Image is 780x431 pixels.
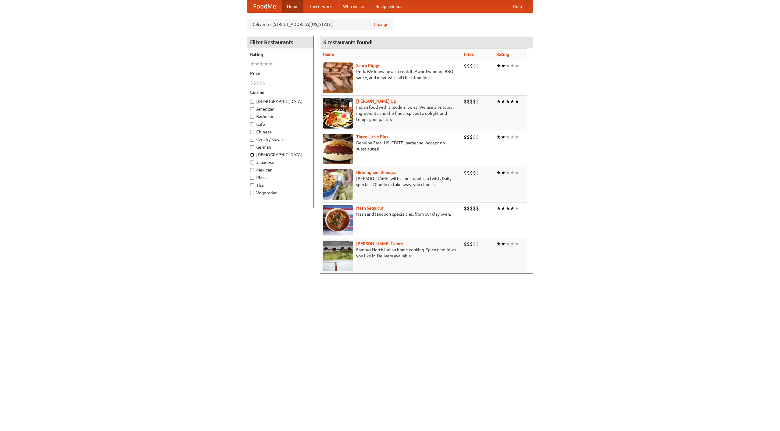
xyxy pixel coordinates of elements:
[323,169,353,200] img: bhangra.jpg
[505,241,510,247] li: ★
[323,247,459,259] p: Famous North Indian home cooking. Spicy or mild, as you like it. Delivery available.
[303,0,338,12] a: How it works
[255,61,259,67] li: ★
[250,161,254,164] input: Japanese
[464,205,467,212] li: $
[515,241,519,247] li: ★
[250,168,254,172] input: Mexican
[259,61,264,67] li: ★
[323,39,373,45] ng-pluralize: 6 restaurants found!
[356,63,379,68] a: Saucy Piggy
[268,61,273,67] li: ★
[338,0,370,12] a: Who we are
[250,182,310,188] label: Thai
[464,62,467,69] li: $
[250,114,310,120] label: Barbecue
[323,134,353,164] img: littlepigs.jpg
[467,62,470,69] li: $
[250,89,310,95] h5: Cuisine
[323,104,459,122] p: Indian food with a modern twist. We use all-natural ingredients and the finest spices to delight ...
[259,79,262,86] li: $
[476,205,479,212] li: $
[467,205,470,212] li: $
[501,169,505,176] li: ★
[505,169,510,176] li: ★
[250,122,254,126] input: Cafe
[250,61,255,67] li: ★
[510,62,515,69] li: ★
[470,241,473,247] li: $
[250,138,254,142] input: Czech / Slovak
[250,51,310,58] h5: Rating
[476,98,479,105] li: $
[515,134,519,140] li: ★
[250,183,254,187] input: Thai
[496,169,501,176] li: ★
[250,167,310,173] label: Mexican
[473,98,476,105] li: $
[496,205,501,212] li: ★
[250,130,254,134] input: Chinese
[356,99,396,104] a: [PERSON_NAME] Up
[515,98,519,105] li: ★
[250,79,253,86] li: $
[250,144,310,150] label: German
[323,98,353,129] img: curryup.jpg
[323,140,459,152] p: Genuine East [US_STATE] barbecue. Accept no substitutes!
[515,62,519,69] li: ★
[264,61,268,67] li: ★
[510,241,515,247] li: ★
[323,205,353,235] img: naansequitur.jpg
[515,169,519,176] li: ★
[370,0,407,12] a: Recipe videos
[473,169,476,176] li: $
[323,175,459,188] p: [PERSON_NAME] with a metropolitan twist. Daily specials. Dine-in or takeaway, you choose.
[467,98,470,105] li: $
[467,134,470,140] li: $
[496,98,501,105] li: ★
[356,170,396,175] b: Birmingham Bhangra
[467,241,470,247] li: $
[250,152,310,158] label: [DEMOGRAPHIC_DATA]
[510,134,515,140] li: ★
[510,205,515,212] li: ★
[473,205,476,212] li: $
[473,134,476,140] li: $
[467,169,470,176] li: $
[501,241,505,247] li: ★
[247,36,314,48] h4: Filter Restaurants
[323,241,353,271] img: currygalore.jpg
[250,121,310,127] label: Cafe
[250,175,310,181] label: Pizza
[476,134,479,140] li: $
[250,153,254,157] input: [DEMOGRAPHIC_DATA]
[323,52,334,57] a: Name
[464,241,467,247] li: $
[250,145,254,149] input: German
[250,70,310,76] h5: Price
[250,107,254,111] input: American
[262,79,265,86] li: $
[476,169,479,176] li: $
[253,79,256,86] li: $
[323,211,459,217] p: Naan and tandoori specialties, from our clay oven.
[247,19,393,30] div: Deliver to: [STREET_ADDRESS][US_STATE]
[470,98,473,105] li: $
[356,241,403,246] b: [PERSON_NAME] Galore
[250,129,310,135] label: Chinese
[473,241,476,247] li: $
[250,115,254,119] input: Barbecue
[496,62,501,69] li: ★
[250,190,310,196] label: Vegetarian
[464,169,467,176] li: $
[510,169,515,176] li: ★
[356,206,383,210] a: Naan Sequitur
[501,98,505,105] li: ★
[476,62,479,69] li: $
[323,69,459,81] p: Pork. We know how to cook it. Award-winning BBQ sauce, and meat with all the trimmings.
[496,241,501,247] li: ★
[356,134,388,139] a: Three Little Pigs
